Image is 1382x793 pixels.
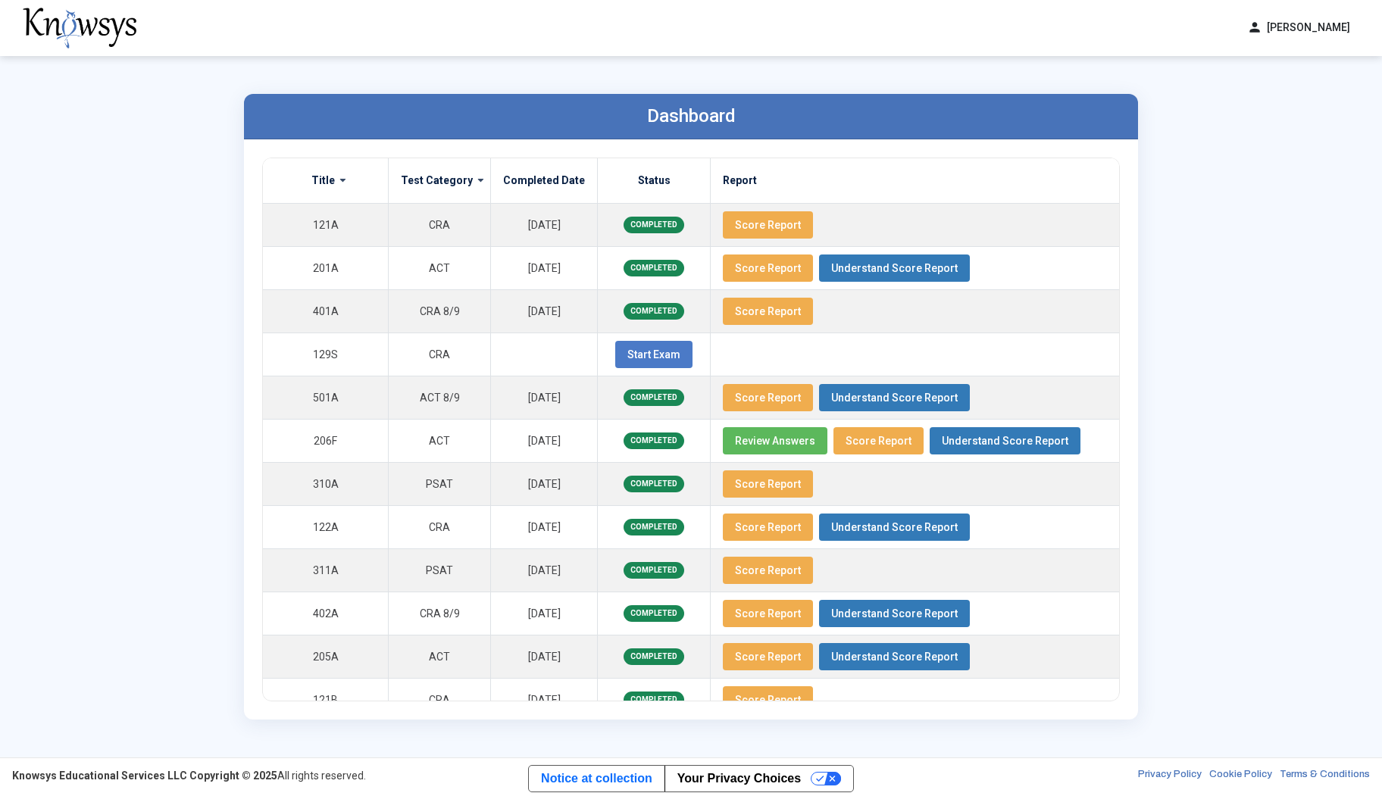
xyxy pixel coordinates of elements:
[389,635,491,678] td: ACT
[491,678,598,721] td: [DATE]
[491,635,598,678] td: [DATE]
[389,289,491,332] td: CRA 8/9
[735,305,801,317] span: Score Report
[624,648,684,665] span: COMPLETED
[723,298,813,325] button: Score Report
[831,262,958,274] span: Understand Score Report
[723,686,813,713] button: Score Report
[263,548,389,592] td: 311A
[723,600,813,627] button: Score Report
[615,341,693,368] button: Start Exam
[263,419,389,462] td: 206F
[624,605,684,622] span: COMPLETED
[624,476,684,492] span: COMPLETED
[311,173,335,187] label: Title
[529,766,664,791] a: Notice at collection
[723,643,813,670] button: Score Report
[735,694,801,706] span: Score Report
[723,470,813,498] button: Score Report
[930,427,1080,454] button: Understand Score Report
[503,173,585,187] label: Completed Date
[389,462,491,505] td: PSAT
[491,376,598,419] td: [DATE]
[819,514,970,541] button: Understand Score Report
[831,392,958,404] span: Understand Score Report
[723,427,827,454] button: Review Answers
[833,427,924,454] button: Score Report
[491,592,598,635] td: [DATE]
[624,692,684,708] span: COMPLETED
[491,289,598,332] td: [DATE]
[942,435,1068,447] span: Understand Score Report
[491,203,598,246] td: [DATE]
[624,217,684,233] span: COMPLETED
[647,105,736,126] label: Dashboard
[735,651,801,663] span: Score Report
[263,332,389,376] td: 129S
[389,419,491,462] td: ACT
[735,262,801,274] span: Score Report
[846,435,911,447] span: Score Report
[723,254,813,282] button: Score Report
[12,770,277,782] strong: Knowsys Educational Services LLC Copyright © 2025
[1238,15,1359,40] button: person[PERSON_NAME]
[491,246,598,289] td: [DATE]
[263,289,389,332] td: 401A
[819,643,970,670] button: Understand Score Report
[263,376,389,419] td: 501A
[819,254,970,282] button: Understand Score Report
[491,419,598,462] td: [DATE]
[723,557,813,584] button: Score Report
[263,635,389,678] td: 205A
[831,651,958,663] span: Understand Score Report
[389,678,491,721] td: CRA
[1138,768,1202,783] a: Privacy Policy
[1209,768,1272,783] a: Cookie Policy
[723,514,813,541] button: Score Report
[263,462,389,505] td: 310A
[723,211,813,239] button: Score Report
[491,505,598,548] td: [DATE]
[598,158,711,204] th: Status
[263,505,389,548] td: 122A
[491,548,598,592] td: [DATE]
[819,384,970,411] button: Understand Score Report
[624,562,684,579] span: COMPLETED
[389,376,491,419] td: ACT 8/9
[831,521,958,533] span: Understand Score Report
[263,203,389,246] td: 121A
[389,505,491,548] td: CRA
[624,432,684,449] span: COMPLETED
[735,392,801,404] span: Score Report
[491,462,598,505] td: [DATE]
[389,592,491,635] td: CRA 8/9
[263,678,389,721] td: 121B
[624,389,684,406] span: COMPLETED
[723,384,813,411] button: Score Report
[831,607,958,620] span: Understand Score Report
[711,158,1120,204] th: Report
[624,519,684,535] span: COMPLETED
[1280,768,1370,783] a: Terms & Conditions
[819,600,970,627] button: Understand Score Report
[263,246,389,289] td: 201A
[735,564,801,576] span: Score Report
[624,303,684,320] span: COMPLETED
[389,332,491,376] td: CRA
[735,607,801,620] span: Score Report
[263,592,389,635] td: 402A
[23,8,136,48] img: knowsys-logo.png
[12,768,366,783] div: All rights reserved.
[389,548,491,592] td: PSAT
[389,203,491,246] td: CRA
[1247,20,1262,36] span: person
[735,435,815,447] span: Review Answers
[401,173,473,187] label: Test Category
[735,478,801,490] span: Score Report
[624,260,684,276] span: COMPLETED
[664,766,853,791] button: Your Privacy Choices
[735,219,801,231] span: Score Report
[627,348,680,361] span: Start Exam
[735,521,801,533] span: Score Report
[389,246,491,289] td: ACT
